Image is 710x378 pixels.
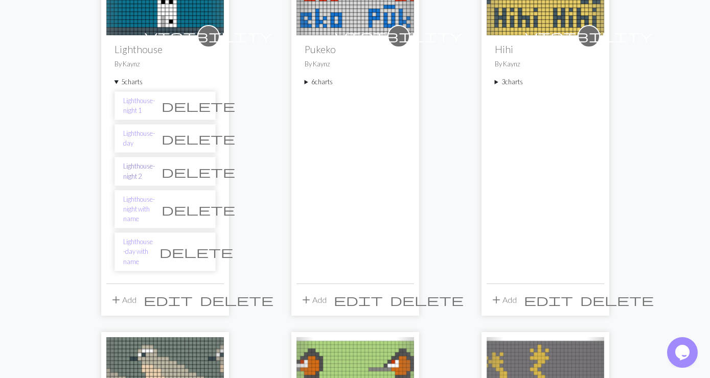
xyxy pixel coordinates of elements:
summary: 6charts [305,77,406,87]
span: delete [390,293,464,307]
i: private [145,26,272,46]
button: Add [487,290,520,310]
button: Delete [386,290,467,310]
summary: 3charts [495,77,596,87]
a: Lighthouse-night with name [123,195,155,224]
p: By Kaynz [305,59,406,69]
span: visibility [145,28,272,44]
span: edit [334,293,383,307]
a: Lighthouse -day with name [123,237,153,267]
button: Delete chart [155,200,242,219]
span: visibility [525,28,653,44]
h2: Lighthouse [114,43,216,55]
span: edit [524,293,573,307]
button: Delete chart [155,129,242,148]
button: Delete [577,290,657,310]
a: Lighthouse-night 2 [123,161,155,181]
i: Edit [334,294,383,306]
span: delete [162,99,235,113]
h2: Hihi [495,43,596,55]
a: Lighthouse-day [123,129,155,148]
button: Add [296,290,330,310]
summary: 5charts [114,77,216,87]
p: By Kaynz [495,59,596,69]
button: Delete [196,290,277,310]
h2: Pukeko [305,43,406,55]
span: visibility [335,28,463,44]
button: Delete chart [155,162,242,181]
span: delete [159,245,233,259]
span: add [300,293,312,307]
span: add [110,293,122,307]
button: Delete chart [155,96,242,115]
i: private [525,26,653,46]
span: delete [162,164,235,179]
a: Lighthouse-night 1 [123,96,155,115]
span: delete [200,293,273,307]
span: delete [162,131,235,146]
button: Edit [140,290,196,310]
button: Add [106,290,140,310]
span: delete [162,202,235,217]
button: Edit [520,290,577,310]
i: private [335,26,463,46]
span: delete [580,293,654,307]
span: add [490,293,502,307]
p: By Kaynz [114,59,216,69]
button: Edit [330,290,386,310]
button: Delete chart [153,242,240,262]
i: Edit [144,294,193,306]
iframe: chat widget [667,337,700,368]
span: edit [144,293,193,307]
i: Edit [524,294,573,306]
